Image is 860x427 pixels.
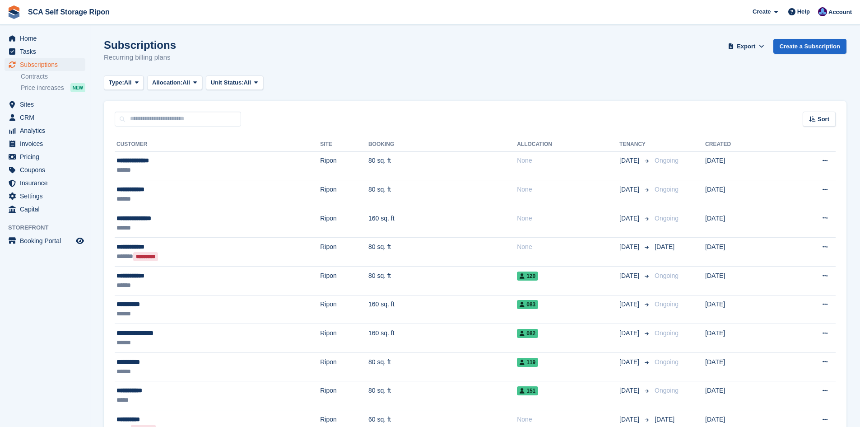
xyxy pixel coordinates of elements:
[21,84,64,92] span: Price increases
[797,7,810,16] span: Help
[517,242,619,252] div: None
[655,387,679,394] span: Ongoing
[517,156,619,165] div: None
[115,137,320,152] th: Customer
[773,39,846,54] a: Create a Subscription
[320,352,368,381] td: Ripon
[182,78,190,87] span: All
[20,98,74,111] span: Sites
[206,75,263,90] button: Unit Status: All
[20,58,74,71] span: Subscriptions
[21,83,85,93] a: Price increases NEW
[368,324,517,353] td: 160 sq. ft
[104,75,144,90] button: Type: All
[705,151,781,180] td: [DATE]
[705,238,781,267] td: [DATE]
[244,78,251,87] span: All
[5,235,85,247] a: menu
[655,329,679,337] span: Ongoing
[20,32,74,45] span: Home
[726,39,766,54] button: Export
[705,324,781,353] td: [DATE]
[818,115,829,124] span: Sort
[5,111,85,124] a: menu
[20,111,74,124] span: CRM
[737,42,755,51] span: Export
[705,352,781,381] td: [DATE]
[5,98,85,111] a: menu
[320,151,368,180] td: Ripon
[619,415,641,424] span: [DATE]
[70,83,85,92] div: NEW
[368,151,517,180] td: 80 sq. ft
[517,185,619,194] div: None
[5,164,85,176] a: menu
[619,185,641,194] span: [DATE]
[20,137,74,150] span: Invoices
[20,150,74,163] span: Pricing
[619,300,641,309] span: [DATE]
[5,58,85,71] a: menu
[5,45,85,58] a: menu
[20,45,74,58] span: Tasks
[368,295,517,324] td: 160 sq. ft
[5,203,85,216] a: menu
[619,242,641,252] span: [DATE]
[152,78,182,87] span: Allocation:
[368,180,517,209] td: 80 sq. ft
[20,124,74,137] span: Analytics
[619,156,641,165] span: [DATE]
[705,137,781,152] th: Created
[655,157,679,164] span: Ongoing
[7,5,21,19] img: stora-icon-8386f47178a22dfd0bd8f6a31ec36ba5ce8667c1dd55bd0f319d3a0aa187defe.svg
[147,75,202,90] button: Allocation: All
[705,209,781,238] td: [DATE]
[20,164,74,176] span: Coupons
[818,7,827,16] img: Sarah Race
[104,39,176,51] h1: Subscriptions
[517,329,538,338] span: 082
[655,300,679,308] span: Ongoing
[368,352,517,381] td: 80 sq. ft
[20,177,74,189] span: Insurance
[5,190,85,202] a: menu
[517,358,538,367] span: 119
[517,415,619,424] div: None
[655,215,679,222] span: Ongoing
[320,137,368,152] th: Site
[24,5,113,19] a: SCA Self Storage Ripon
[517,272,538,281] span: 120
[705,267,781,296] td: [DATE]
[655,186,679,193] span: Ongoing
[109,78,124,87] span: Type:
[619,328,641,338] span: [DATE]
[828,8,852,17] span: Account
[320,267,368,296] td: Ripon
[74,235,85,246] a: Preview store
[20,190,74,202] span: Settings
[619,357,641,367] span: [DATE]
[368,238,517,267] td: 80 sq. ft
[619,386,641,395] span: [DATE]
[320,324,368,353] td: Ripon
[368,381,517,410] td: 80 sq. ft
[20,235,74,247] span: Booking Portal
[20,203,74,216] span: Capital
[21,72,85,81] a: Contracts
[619,271,641,281] span: [DATE]
[655,416,674,423] span: [DATE]
[124,78,132,87] span: All
[619,137,651,152] th: Tenancy
[5,124,85,137] a: menu
[8,223,90,232] span: Storefront
[517,214,619,223] div: None
[368,137,517,152] th: Booking
[5,137,85,150] a: menu
[705,180,781,209] td: [DATE]
[320,209,368,238] td: Ripon
[320,295,368,324] td: Ripon
[368,209,517,238] td: 160 sq. ft
[104,52,176,63] p: Recurring billing plans
[517,300,538,309] span: 083
[320,238,368,267] td: Ripon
